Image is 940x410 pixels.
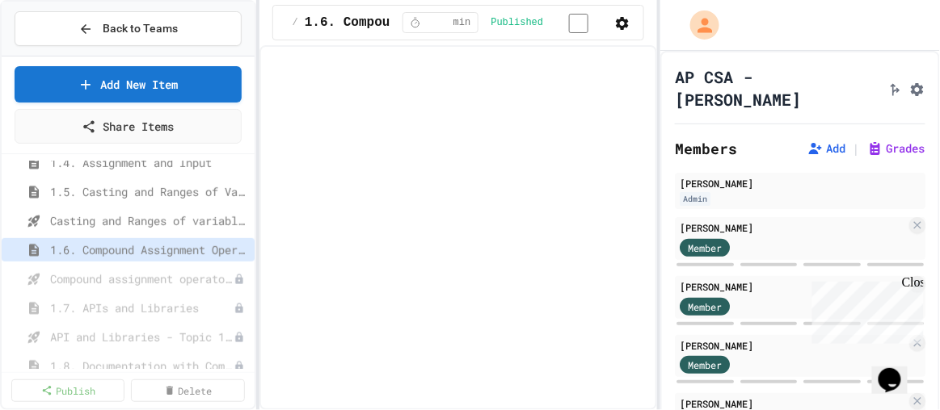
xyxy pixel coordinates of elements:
iframe: chat widget [872,345,924,394]
a: Add New Item [15,66,242,102]
span: Member [688,299,722,314]
div: Unpublished [234,303,245,314]
button: Back to Teams [15,11,242,46]
a: Delete [131,379,244,402]
span: Back to Teams [103,20,178,37]
button: Grades [867,140,925,157]
span: / [293,16,298,29]
span: 1.6. Compound Assignment Operators [50,241,248,258]
button: Click to see fork details [887,78,903,98]
button: Assignment Settings [909,78,925,98]
span: 1.6. Compound Assignment Operators [305,13,568,32]
h1: AP CSA - [PERSON_NAME] [675,65,880,111]
span: Casting and Ranges of variables - Quiz [50,212,248,229]
span: Member [688,241,722,255]
span: 1.8. Documentation with Comments and Preconditions [50,358,234,374]
span: Published [491,16,544,29]
a: Share Items [15,109,242,144]
h2: Members [675,137,737,160]
a: Publish [11,379,124,402]
span: 1.7. APIs and Libraries [50,299,234,316]
div: [PERSON_NAME] [680,279,906,294]
div: Unpublished [234,274,245,285]
div: Unpublished [234,332,245,343]
span: 1.4. Assignment and Input [50,154,248,171]
div: [PERSON_NAME] [680,338,906,353]
span: | [853,139,861,158]
span: min [453,16,471,29]
div: Content is published and visible to students [491,12,609,32]
div: Chat with us now!Close [6,6,112,102]
span: 1.5. Casting and Ranges of Values [50,183,248,200]
div: [PERSON_NAME] [680,220,906,235]
div: [PERSON_NAME] [680,176,921,190]
span: Compound assignment operators - Quiz [50,270,234,287]
span: Member [688,358,722,372]
button: Add [807,140,846,157]
span: API and Libraries - Topic 1.7 [50,328,234,345]
div: Admin [680,192,710,206]
input: publish toggle [550,14,608,33]
div: Unpublished [234,361,245,372]
div: My Account [673,6,723,44]
iframe: chat widget [806,275,924,344]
